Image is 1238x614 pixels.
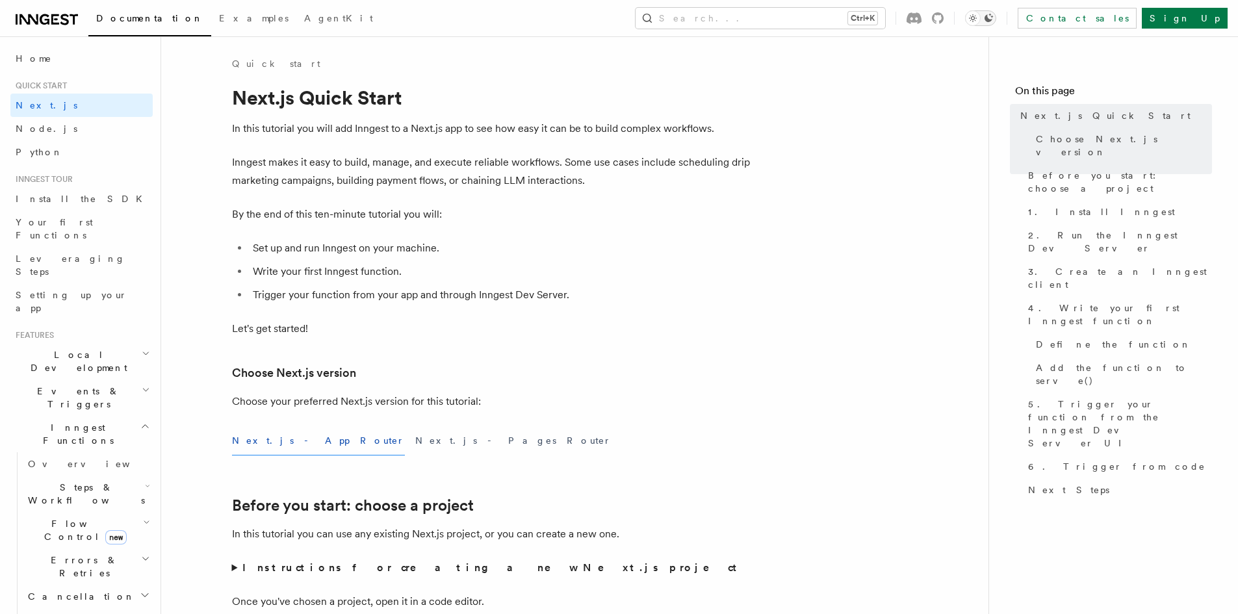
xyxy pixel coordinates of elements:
a: Choose Next.js version [1031,127,1212,164]
span: Node.js [16,123,77,134]
h4: On this page [1015,83,1212,104]
span: Your first Functions [16,217,93,240]
strong: Instructions for creating a new Next.js project [242,561,742,574]
button: Steps & Workflows [23,476,153,512]
p: By the end of this ten-minute tutorial you will: [232,205,752,224]
a: 3. Create an Inngest client [1023,260,1212,296]
a: 4. Write your first Inngest function [1023,296,1212,333]
a: Quick start [232,57,320,70]
span: Before you start: choose a project [1028,169,1212,195]
span: Choose Next.js version [1036,133,1212,159]
kbd: Ctrl+K [848,12,877,25]
span: Overview [28,459,162,469]
a: Leveraging Steps [10,247,153,283]
a: Before you start: choose a project [1023,164,1212,200]
span: Documentation [96,13,203,23]
button: Inngest Functions [10,416,153,452]
a: Overview [23,452,153,476]
button: Toggle dark mode [965,10,996,26]
span: Flow Control [23,517,143,543]
span: Quick start [10,81,67,91]
span: Python [16,147,63,157]
li: Set up and run Inngest on your machine. [249,239,752,257]
a: Python [10,140,153,164]
span: new [105,530,127,544]
span: Define the function [1036,338,1191,351]
span: Inngest Functions [10,421,140,447]
span: AgentKit [304,13,373,23]
a: Sign Up [1142,8,1228,29]
h1: Next.js Quick Start [232,86,752,109]
p: Choose your preferred Next.js version for this tutorial: [232,392,752,411]
button: Local Development [10,343,153,379]
span: Inngest tour [10,174,73,185]
a: Documentation [88,4,211,36]
span: Cancellation [23,590,135,603]
a: 2. Run the Inngest Dev Server [1023,224,1212,260]
summary: Instructions for creating a new Next.js project [232,559,752,577]
span: Events & Triggers [10,385,142,411]
a: Setting up your app [10,283,153,320]
button: Cancellation [23,585,153,608]
span: Leveraging Steps [16,253,125,277]
a: Your first Functions [10,211,153,247]
span: Examples [219,13,289,23]
button: Search...Ctrl+K [636,8,885,29]
a: 5. Trigger your function from the Inngest Dev Server UI [1023,392,1212,455]
span: Errors & Retries [23,554,141,580]
li: Write your first Inngest function. [249,262,752,281]
span: Steps & Workflows [23,481,145,507]
button: Flow Controlnew [23,512,153,548]
a: 1. Install Inngest [1023,200,1212,224]
p: Once you've chosen a project, open it in a code editor. [232,593,752,611]
span: Setting up your app [16,290,127,313]
p: Inngest makes it easy to build, manage, and execute reliable workflows. Some use cases include sc... [232,153,752,190]
a: Examples [211,4,296,35]
a: Contact sales [1018,8,1137,29]
a: Next Steps [1023,478,1212,502]
span: 2. Run the Inngest Dev Server [1028,229,1212,255]
span: 4. Write your first Inngest function [1028,301,1212,327]
span: Next Steps [1028,483,1109,496]
button: Events & Triggers [10,379,153,416]
span: Home [16,52,52,65]
span: 1. Install Inngest [1028,205,1175,218]
button: Next.js - App Router [232,426,405,455]
li: Trigger your function from your app and through Inngest Dev Server. [249,286,752,304]
span: Add the function to serve() [1036,361,1212,387]
a: AgentKit [296,4,381,35]
span: 6. Trigger from code [1028,460,1206,473]
a: Before you start: choose a project [232,496,474,515]
a: Choose Next.js version [232,364,356,382]
p: In this tutorial you can use any existing Next.js project, or you can create a new one. [232,525,752,543]
p: Let's get started! [232,320,752,338]
span: Install the SDK [16,194,150,204]
button: Errors & Retries [23,548,153,585]
span: Next.js [16,100,77,110]
span: Local Development [10,348,142,374]
a: Add the function to serve() [1031,356,1212,392]
a: 6. Trigger from code [1023,455,1212,478]
span: 5. Trigger your function from the Inngest Dev Server UI [1028,398,1212,450]
a: Home [10,47,153,70]
span: 3. Create an Inngest client [1028,265,1212,291]
a: Install the SDK [10,187,153,211]
p: In this tutorial you will add Inngest to a Next.js app to see how easy it can be to build complex... [232,120,752,138]
a: Next.js Quick Start [1015,104,1212,127]
a: Node.js [10,117,153,140]
button: Next.js - Pages Router [415,426,612,455]
span: Next.js Quick Start [1020,109,1191,122]
span: Features [10,330,54,340]
a: Next.js [10,94,153,117]
a: Define the function [1031,333,1212,356]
